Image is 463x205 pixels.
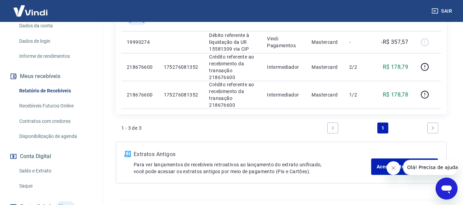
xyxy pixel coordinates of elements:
p: 1/2 [349,91,369,98]
p: Débito referente à liquidação da UR 15581309 via CIP [209,32,256,52]
p: Intermediador [267,91,301,98]
p: -R$ 357,57 [381,38,408,46]
p: 1 - 3 de 3 [121,125,142,131]
p: R$ 178,79 [383,63,409,71]
p: 218676600 [127,64,153,71]
button: Sair [430,5,455,17]
iframe: Mensagem da empresa [403,160,458,175]
iframe: Fechar mensagem [387,161,400,175]
a: Informe de rendimentos [16,49,94,63]
a: Saque [16,179,94,193]
a: Recebíveis Futuros Online [16,99,94,113]
a: Page 1 is your current page [377,123,388,133]
a: Dados da conta [16,19,94,33]
a: Next page [427,123,438,133]
p: Para ver lançamentos de recebíveis retroativos ao lançamento do extrato unificado, você pode aces... [134,161,371,175]
p: R$ 178,78 [383,91,409,99]
img: Vindi [8,0,53,21]
p: 2/2 [349,64,369,71]
p: Intermediador [267,64,301,71]
p: Mastercard [312,64,338,71]
p: 175276081352 [164,64,198,71]
a: Acesse Extratos Antigos [371,158,438,175]
p: 19990274 [127,39,153,46]
a: Previous page [327,123,338,133]
a: Dados de login [16,34,94,48]
p: 218676600 [127,91,153,98]
p: Mastercard [312,39,338,46]
p: Crédito referente ao recebimento da transação 218676600 [209,53,256,81]
a: Contratos com credores [16,114,94,128]
iframe: Botão para abrir a janela de mensagens [436,178,458,200]
ul: Pagination [325,120,441,136]
p: Crédito referente ao recebimento da transação 218676600 [209,81,256,108]
span: Olá! Precisa de ajuda? [4,5,58,10]
p: Vindi Pagamentos [267,35,301,49]
button: Meus recebíveis [8,69,94,84]
p: 175276081352 [164,91,198,98]
img: ícone [124,151,131,157]
p: - [349,39,369,46]
button: Conta Digital [8,149,94,164]
p: Extratos Antigos [134,150,371,158]
a: Saldo e Extrato [16,164,94,178]
a: Disponibilização de agenda [16,129,94,143]
p: Mastercard [312,91,338,98]
a: Relatório de Recebíveis [16,84,94,98]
